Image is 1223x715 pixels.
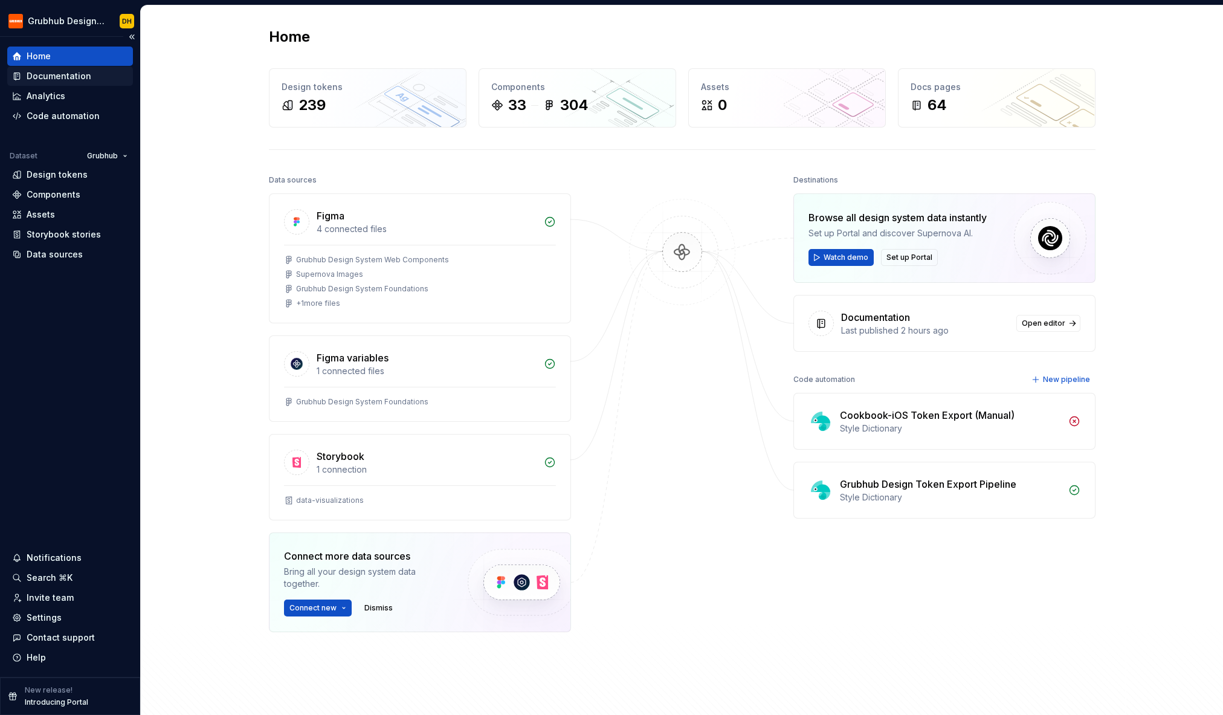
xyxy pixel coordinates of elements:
[284,566,447,590] div: Bring all your design system data together.
[7,628,133,647] button: Contact support
[1028,371,1096,388] button: New pipeline
[122,16,132,26] div: DH
[282,81,454,93] div: Design tokens
[7,185,133,204] a: Components
[296,496,364,505] div: data-visualizations
[27,189,80,201] div: Components
[1016,315,1080,332] a: Open editor
[364,603,393,613] span: Dismiss
[824,253,868,262] span: Watch demo
[27,572,73,584] div: Search ⌘K
[27,70,91,82] div: Documentation
[8,14,23,28] img: 4e8d6f31-f5cf-47b4-89aa-e4dec1dc0822.png
[2,8,138,34] button: Grubhub Design SystemDH
[317,223,537,235] div: 4 connected files
[898,68,1096,128] a: Docs pages64
[7,245,133,264] a: Data sources
[793,371,855,388] div: Code automation
[269,27,310,47] h2: Home
[269,193,571,323] a: Figma4 connected filesGrubhub Design System Web ComponentsSupernova ImagesGrubhub Design System F...
[269,68,466,128] a: Design tokens239
[123,28,140,45] button: Collapse sidebar
[296,270,363,279] div: Supernova Images
[911,81,1083,93] div: Docs pages
[701,81,873,93] div: Assets
[27,632,95,644] div: Contact support
[82,147,133,164] button: Grubhub
[7,86,133,106] a: Analytics
[928,95,947,115] div: 64
[7,588,133,607] a: Invite team
[27,110,100,122] div: Code automation
[317,449,364,464] div: Storybook
[27,169,88,181] div: Design tokens
[840,408,1015,422] div: Cookbook-iOS Token Export (Manual)
[508,95,526,115] div: 33
[7,66,133,86] a: Documentation
[284,549,447,563] div: Connect more data sources
[27,652,46,664] div: Help
[317,351,389,365] div: Figma variables
[793,172,838,189] div: Destinations
[25,685,73,695] p: New release!
[27,90,65,102] div: Analytics
[688,68,886,128] a: Assets0
[840,491,1061,503] div: Style Dictionary
[808,210,987,225] div: Browse all design system data instantly
[27,209,55,221] div: Assets
[7,608,133,627] a: Settings
[7,225,133,244] a: Storybook stories
[841,325,1009,337] div: Last published 2 hours ago
[284,600,352,616] button: Connect new
[359,600,398,616] button: Dismiss
[269,434,571,520] a: Storybook1 connectiondata-visualizations
[289,603,337,613] span: Connect new
[840,422,1061,435] div: Style Dictionary
[718,95,727,115] div: 0
[27,228,101,241] div: Storybook stories
[840,477,1016,491] div: Grubhub Design Token Export Pipeline
[317,209,344,223] div: Figma
[7,548,133,568] button: Notifications
[87,151,118,161] span: Grubhub
[1022,319,1065,328] span: Open editor
[1043,375,1090,384] span: New pipeline
[296,299,340,308] div: + 1 more files
[25,697,88,707] p: Introducing Portal
[269,172,317,189] div: Data sources
[27,248,83,260] div: Data sources
[28,15,105,27] div: Grubhub Design System
[7,568,133,587] button: Search ⌘K
[7,165,133,184] a: Design tokens
[296,397,428,407] div: Grubhub Design System Foundations
[269,335,571,422] a: Figma variables1 connected filesGrubhub Design System Foundations
[841,310,910,325] div: Documentation
[491,81,663,93] div: Components
[10,151,37,161] div: Dataset
[881,249,938,266] button: Set up Portal
[479,68,676,128] a: Components33304
[27,552,82,564] div: Notifications
[7,648,133,667] button: Help
[27,612,62,624] div: Settings
[298,95,326,115] div: 239
[7,47,133,66] a: Home
[317,464,537,476] div: 1 connection
[560,95,589,115] div: 304
[886,253,932,262] span: Set up Portal
[27,592,74,604] div: Invite team
[7,106,133,126] a: Code automation
[808,227,987,239] div: Set up Portal and discover Supernova AI.
[317,365,537,377] div: 1 connected files
[808,249,874,266] button: Watch demo
[27,50,51,62] div: Home
[296,255,449,265] div: Grubhub Design System Web Components
[7,205,133,224] a: Assets
[296,284,428,294] div: Grubhub Design System Foundations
